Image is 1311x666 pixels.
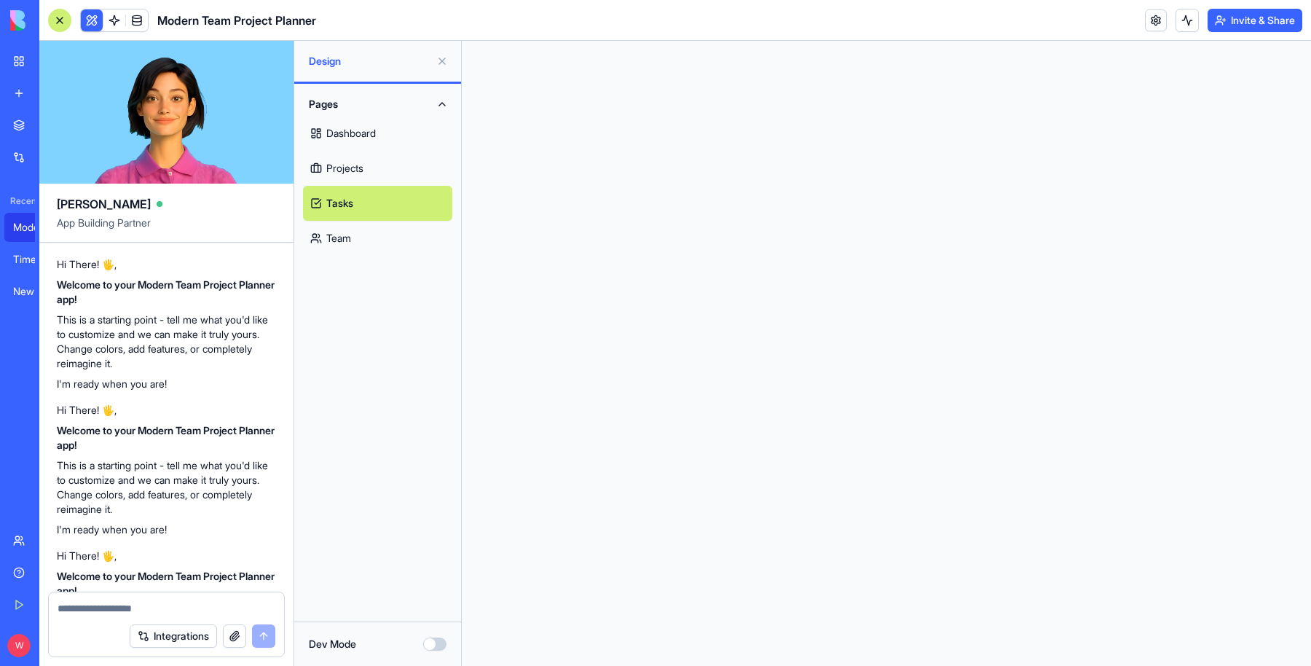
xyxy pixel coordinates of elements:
strong: Welcome to your Modern Team Project Planner app! [57,570,275,597]
a: Dashboard [303,116,452,151]
span: W [7,634,31,657]
a: Modern Team Project Planner [4,213,63,242]
a: Tasks [303,186,452,221]
p: Hi There! 🖐️, [57,257,276,272]
strong: Welcome to your Modern Team Project Planner app! [57,278,275,305]
label: Dev Mode [309,637,356,651]
button: Pages [303,93,452,116]
div: Modern Team Project Planner [13,220,54,235]
p: Hi There! 🖐️, [57,403,276,418]
p: I'm ready when you are! [57,522,276,537]
p: This is a starting point - tell me what you'd like to customize and we can make it truly yours. C... [57,313,276,371]
button: Integrations [130,624,217,648]
a: New App חיבור לינקדאין [4,277,63,306]
span: Modern Team Project Planner [157,12,316,29]
a: Projects [303,151,452,186]
span: [PERSON_NAME] [57,195,151,213]
div: New App חיבור לינקדאין [13,284,54,299]
span: App Building Partner [57,216,276,242]
button: Invite & Share [1208,9,1302,32]
p: Hi There! 🖐️, [57,549,276,563]
img: logo [10,10,101,31]
div: TimeTracker Pro [13,252,54,267]
p: I'm ready when you are! [57,377,276,391]
p: This is a starting point - tell me what you'd like to customize and we can make it truly yours. C... [57,458,276,517]
span: Design [309,54,430,68]
a: Team [303,221,452,256]
span: Recent [4,195,35,207]
a: TimeTracker Pro [4,245,63,274]
strong: Welcome to your Modern Team Project Planner app! [57,424,275,451]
